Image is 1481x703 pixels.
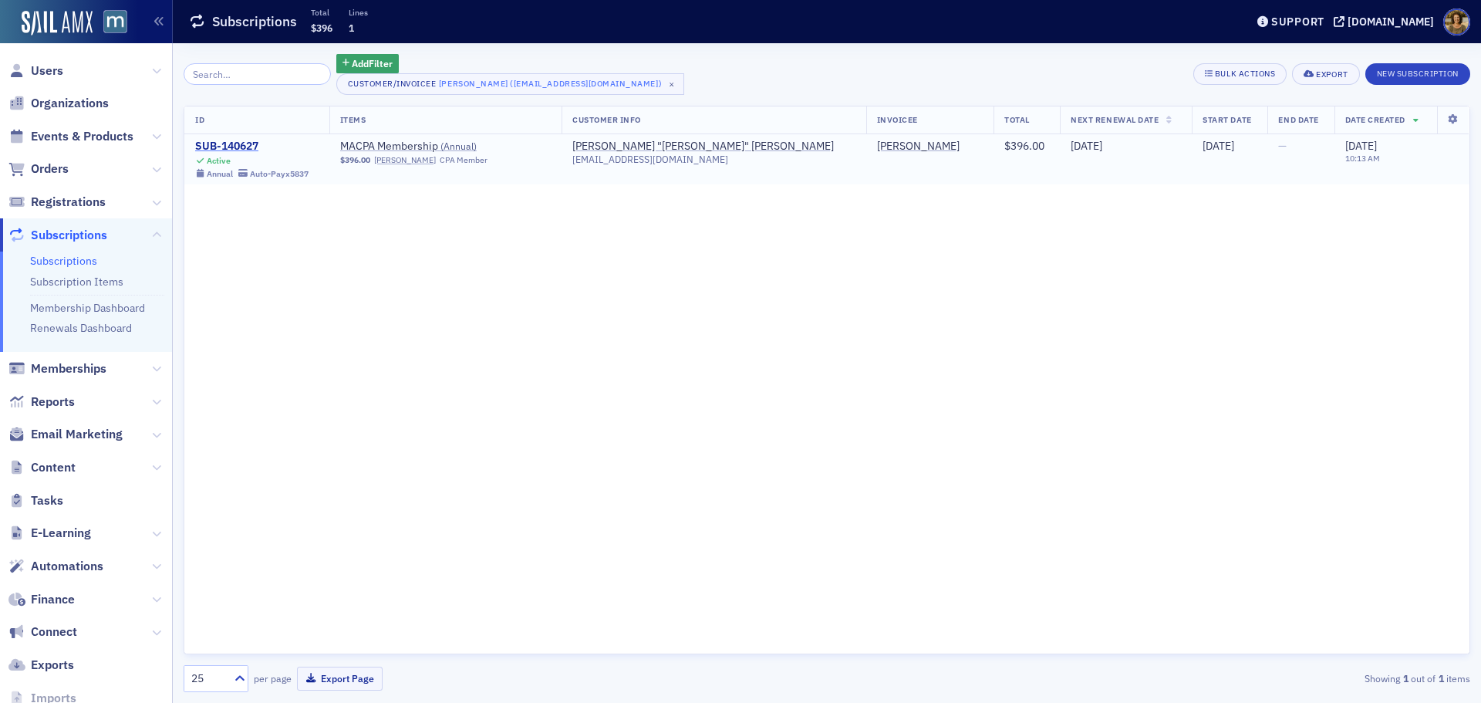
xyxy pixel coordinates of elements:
div: Customer/Invoicee [348,79,437,89]
a: Orders [8,161,69,177]
a: Organizations [8,95,109,112]
span: Add Filter [352,56,393,70]
a: E-Learning [8,525,91,542]
a: Membership Dashboard [30,301,145,315]
span: [DATE] [1203,139,1234,153]
span: Date Created [1345,114,1405,125]
span: Reports [31,394,75,411]
a: Finance [8,591,75,608]
span: Email Marketing [31,426,123,443]
span: Users [31,63,63,79]
span: ( Annual ) [440,140,477,152]
div: [PERSON_NAME] ([EMAIL_ADDRESS][DOMAIN_NAME]) [439,76,662,91]
span: Items [340,114,366,125]
a: [PERSON_NAME] "[PERSON_NAME]" [PERSON_NAME] [572,140,834,154]
span: [EMAIL_ADDRESS][DOMAIN_NAME] [572,154,728,165]
p: Total [311,7,332,18]
a: Subscriptions [8,227,107,244]
a: Registrations [8,194,106,211]
div: Export [1316,70,1348,79]
span: — [1278,139,1287,153]
span: × [665,77,679,91]
div: Active [207,156,231,166]
span: Exports [31,657,74,674]
span: $396.00 [340,155,370,165]
a: Connect [8,624,77,640]
a: Users [8,63,63,79]
span: Profile [1443,8,1470,35]
span: Subscriptions [31,227,107,244]
span: Bernie McGuire [877,140,983,154]
span: Connect [31,624,77,640]
span: Content [31,459,76,476]
a: Events & Products [8,128,133,145]
button: Export [1292,63,1359,85]
a: Renewals Dashboard [30,321,132,335]
span: ID [195,114,204,125]
a: SUB-140627 [195,140,309,154]
button: Bulk Actions [1193,63,1287,85]
span: 1 [349,22,354,34]
span: Finance [31,591,75,608]
span: Organizations [31,95,109,112]
a: Subscriptions [30,254,97,268]
a: View Homepage [93,10,127,36]
div: [DOMAIN_NAME] [1348,15,1434,29]
input: Search… [184,63,331,85]
a: [PERSON_NAME] [374,155,436,165]
img: SailAMX [22,11,93,35]
span: End Date [1278,114,1318,125]
a: [PERSON_NAME] [877,140,960,154]
button: AddFilter [336,54,400,73]
span: [DATE] [1071,139,1102,153]
button: New Subscription [1365,63,1470,85]
span: MACPA Membership [340,140,535,154]
span: Total [1004,114,1030,125]
time: 10:13 AM [1345,153,1380,164]
a: Subscription Items [30,275,123,289]
a: Reports [8,394,75,411]
button: Customer/Invoicee[PERSON_NAME] ([EMAIL_ADDRESS][DOMAIN_NAME])× [336,73,685,95]
strong: 1 [1435,671,1446,685]
span: Invoicee [877,114,918,125]
span: Customer Info [572,114,641,125]
span: Tasks [31,492,63,509]
a: Memberships [8,360,106,377]
a: MACPA Membership (Annual) [340,140,535,154]
span: $396.00 [1004,139,1044,153]
span: Orders [31,161,69,177]
span: Next Renewal Date [1071,114,1159,125]
h1: Subscriptions [212,12,297,31]
span: [DATE] [1345,139,1377,153]
span: $396 [311,22,332,34]
div: CPA Member [440,155,487,165]
div: Showing out of items [1052,671,1470,685]
button: Export Page [297,667,383,691]
button: [DOMAIN_NAME] [1334,16,1439,27]
div: Auto-Pay x5837 [250,169,309,179]
a: Exports [8,657,74,674]
div: 25 [191,671,225,687]
span: Registrations [31,194,106,211]
span: E-Learning [31,525,91,542]
strong: 1 [1400,671,1411,685]
span: Start Date [1203,114,1251,125]
label: per page [254,671,292,685]
span: Automations [31,558,103,575]
a: New Subscription [1365,66,1470,79]
div: Annual [207,169,233,179]
span: Memberships [31,360,106,377]
a: Tasks [8,492,63,509]
div: Support [1271,15,1324,29]
p: Lines [349,7,368,18]
a: Content [8,459,76,476]
a: Automations [8,558,103,575]
a: Email Marketing [8,426,123,443]
img: SailAMX [103,10,127,34]
div: Bulk Actions [1215,69,1275,78]
span: Events & Products [31,128,133,145]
